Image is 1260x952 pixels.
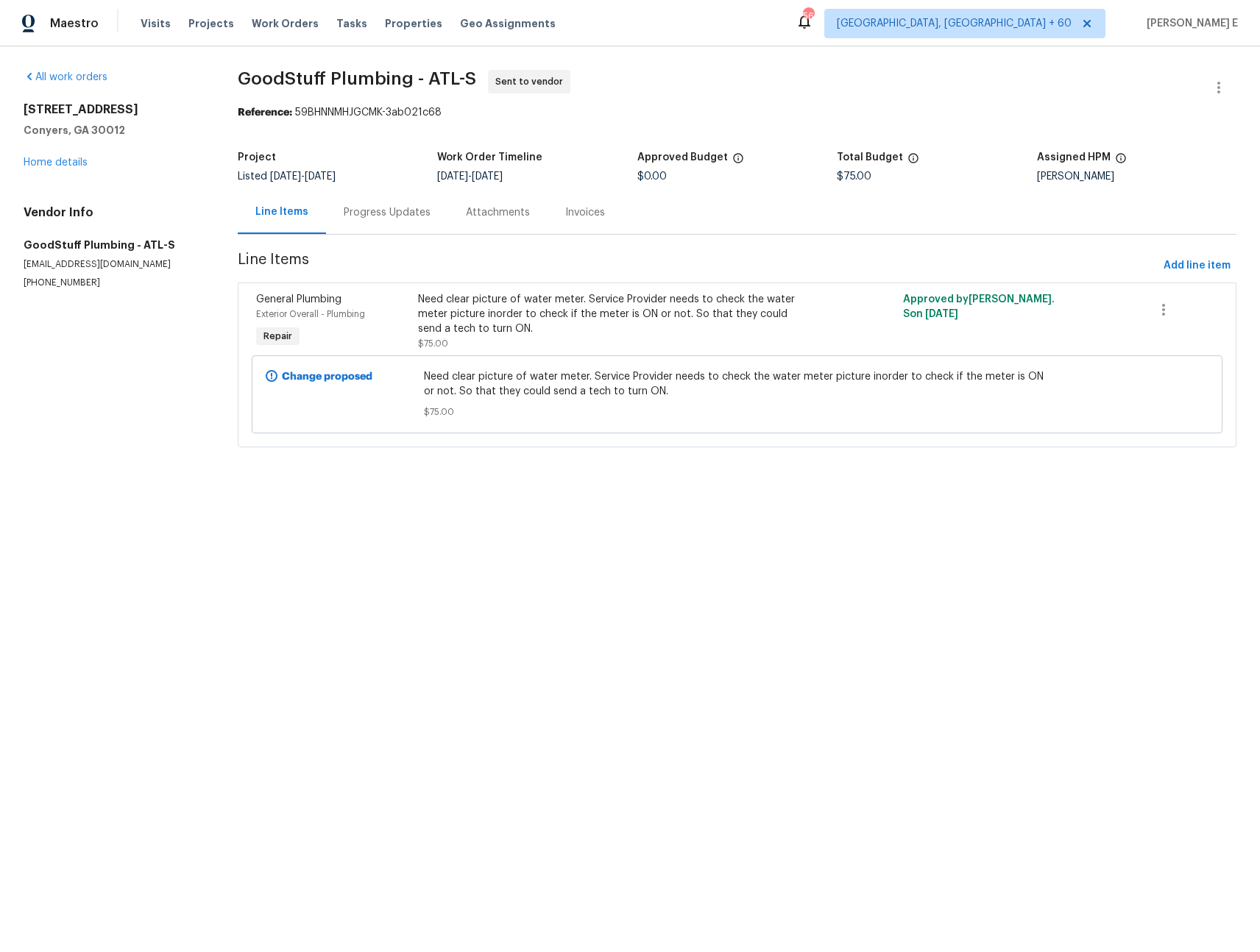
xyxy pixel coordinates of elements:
p: [PHONE_NUMBER] [24,277,202,289]
span: Exterior Overall - Plumbing [256,310,365,319]
h5: Conyers, GA 30012 [24,123,202,138]
span: $75.00 [424,405,1050,419]
span: Work Orders [252,16,319,31]
span: Properties [385,16,442,31]
span: General Plumbing [256,294,341,305]
span: The hpm assigned to this work order. [1115,152,1127,171]
span: Geo Assignments [460,16,556,31]
div: 59BHNNMHJGCMK-3ab021c68 [238,105,1236,120]
span: Line Items [238,252,1158,280]
h5: Assigned HPM [1037,152,1111,163]
span: Add line item [1164,257,1231,275]
div: Line Items [255,205,308,219]
span: Maestro [50,16,99,31]
span: The total cost of line items that have been proposed by Opendoor. This sum includes line items th... [907,152,919,171]
span: [DATE] [270,171,301,182]
h5: Work Order Timeline [437,152,542,163]
span: Need clear picture of water meter. Service Provider needs to check the water meter picture inorde... [424,369,1050,399]
b: Reference: [238,107,292,118]
div: [PERSON_NAME] [1037,171,1236,182]
h4: Vendor Info [24,205,202,220]
span: $0.00 [637,171,667,182]
span: [GEOGRAPHIC_DATA], [GEOGRAPHIC_DATA] + 60 [837,16,1072,31]
div: Progress Updates [344,205,431,220]
div: Need clear picture of water meter. Service Provider needs to check the water meter picture inorde... [418,292,814,336]
span: Tasks [336,18,367,29]
h5: Project [238,152,276,163]
h5: Total Budget [837,152,903,163]
span: - [270,171,336,182]
span: [DATE] [437,171,468,182]
span: - [437,171,503,182]
button: Add line item [1158,252,1236,280]
span: [DATE] [305,171,336,182]
span: [DATE] [925,309,958,319]
h2: [STREET_ADDRESS] [24,102,202,117]
a: Home details [24,157,88,168]
span: $75.00 [418,339,448,348]
b: Change proposed [282,372,372,382]
span: [PERSON_NAME] E [1141,16,1238,31]
span: The total cost of line items that have been approved by both Opendoor and the Trade Partner. This... [732,152,744,171]
div: Invoices [565,205,605,220]
span: Listed [238,171,336,182]
p: [EMAIL_ADDRESS][DOMAIN_NAME] [24,258,202,271]
a: All work orders [24,72,107,82]
h5: Approved Budget [637,152,728,163]
span: $75.00 [837,171,871,182]
span: Approved by [PERSON_NAME]. S on [903,294,1055,319]
span: Visits [141,16,171,31]
div: 562 [803,9,813,24]
div: Attachments [466,205,530,220]
span: GoodStuff Plumbing - ATL-S [238,70,476,88]
h5: GoodStuff Plumbing - ATL-S [24,238,202,252]
span: Projects [188,16,234,31]
span: [DATE] [472,171,503,182]
span: Repair [258,329,298,344]
span: Sent to vendor [495,74,569,89]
